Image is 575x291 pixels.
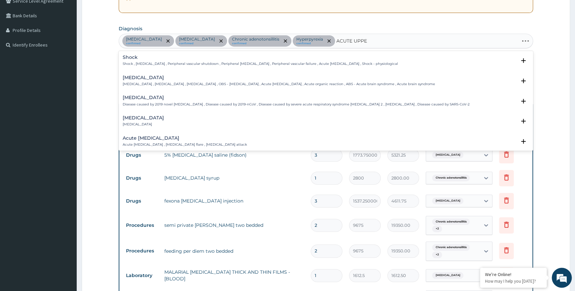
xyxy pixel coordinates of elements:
i: open select status [519,57,527,65]
h4: Shock [123,55,398,60]
small: confirmed [126,42,162,45]
small: confirmed [232,42,279,45]
small: confirmed [296,42,323,45]
i: open select status [519,77,527,85]
span: Chronic adenotonsillitis [432,175,470,181]
td: semi private [PERSON_NAME] two bedded [161,218,308,232]
td: [MEDICAL_DATA] syrup [161,171,308,185]
label: Diagnosis [119,25,142,32]
span: remove selection option [165,38,171,44]
p: How may I help you today? [485,278,542,284]
i: open select status [519,137,527,145]
span: + 2 [432,225,442,232]
td: MALARIAL [MEDICAL_DATA] THICK AND THIN FILMS - [BLOOD] [161,265,308,285]
p: [MEDICAL_DATA] [123,122,164,127]
td: 5% [MEDICAL_DATA] saline (fidson) [161,148,308,162]
p: [MEDICAL_DATA] [126,37,162,42]
td: Drugs [123,195,161,207]
small: confirmed [179,42,215,45]
div: Minimize live chat window [109,3,125,19]
span: + 2 [432,251,442,258]
td: Drugs [123,149,161,161]
span: [MEDICAL_DATA] [432,272,463,279]
span: remove selection option [326,38,332,44]
div: We're Online! [485,271,542,277]
h4: [MEDICAL_DATA] [123,75,435,80]
span: remove selection option [282,38,288,44]
i: open select status [519,97,527,105]
td: Drugs [123,172,161,184]
td: Procedures [123,219,161,231]
img: d_794563401_company_1708531726252_794563401 [12,33,27,50]
div: Chat with us now [35,37,112,46]
p: [MEDICAL_DATA] [179,37,215,42]
span: Chronic adenotonsillitis [432,244,470,251]
h4: Acute [MEDICAL_DATA] [123,136,247,141]
span: [MEDICAL_DATA] [432,152,463,158]
p: Hyperpyrexia [296,37,323,42]
span: [MEDICAL_DATA] [432,198,463,204]
span: We're online! [39,84,92,151]
p: [MEDICAL_DATA] , [MEDICAL_DATA] , [MEDICAL_DATA] , OBS - [MEDICAL_DATA] , Acute [MEDICAL_DATA] , ... [123,82,435,86]
textarea: Type your message and hit 'Enter' [3,182,127,205]
h4: [MEDICAL_DATA] [123,115,164,120]
td: Laboratory [123,269,161,282]
i: open select status [519,117,527,125]
p: Chronic adenotonsillitis [232,37,279,42]
td: feeding per diem two bedded [161,244,308,258]
span: Chronic adenotonsillitis [432,218,470,225]
h4: [MEDICAL_DATA] [123,95,470,100]
td: Procedures [123,245,161,257]
span: remove selection option [218,38,224,44]
p: Disease caused by 2019 novel [MEDICAL_DATA] , Disease caused by 2019-nCoV , Disease caused by sev... [123,102,470,107]
p: Shock , [MEDICAL_DATA] , Peripheral vascular shutdown , Peripheral [MEDICAL_DATA] , Peripheral va... [123,62,398,66]
p: Acute [MEDICAL_DATA] , [MEDICAL_DATA] flare , [MEDICAL_DATA] attack [123,142,247,147]
td: fexona [MEDICAL_DATA] injection [161,194,308,208]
